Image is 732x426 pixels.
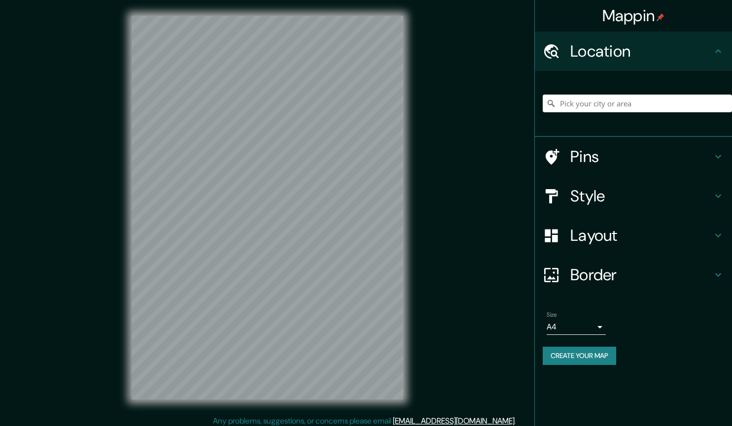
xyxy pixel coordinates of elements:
img: pin-icon.png [657,13,664,21]
div: A4 [547,319,606,335]
button: Create your map [543,347,616,365]
div: Location [535,32,732,71]
div: Border [535,255,732,295]
input: Pick your city or area [543,95,732,112]
iframe: Help widget launcher [644,388,721,415]
h4: Style [570,186,712,206]
h4: Pins [570,147,712,166]
label: Size [547,311,557,319]
h4: Location [570,41,712,61]
h4: Border [570,265,712,285]
h4: Layout [570,226,712,245]
div: Style [535,176,732,216]
canvas: Map [132,16,403,399]
a: [EMAIL_ADDRESS][DOMAIN_NAME] [393,416,515,426]
div: Pins [535,137,732,176]
div: Layout [535,216,732,255]
h4: Mappin [602,6,665,26]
